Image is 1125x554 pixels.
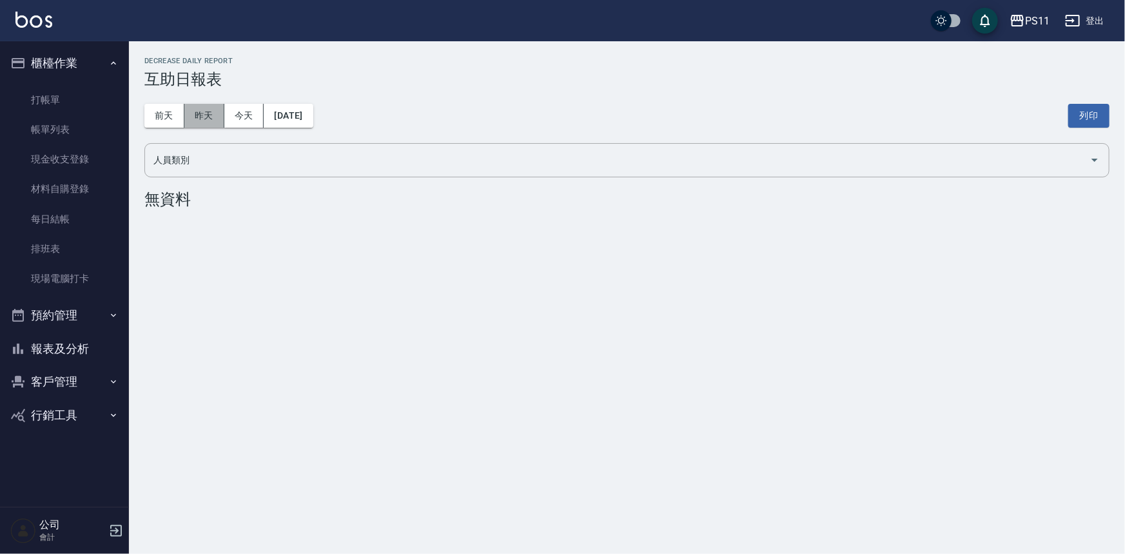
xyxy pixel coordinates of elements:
a: 現金收支登錄 [5,144,124,174]
h5: 公司 [39,519,105,531]
button: 報表及分析 [5,332,124,366]
h2: Decrease Daily Report [144,57,1110,65]
img: Person [10,518,36,544]
button: PS11 [1004,8,1055,34]
a: 打帳單 [5,85,124,115]
button: 列印 [1068,104,1110,128]
button: 登出 [1060,9,1110,33]
a: 材料自購登錄 [5,174,124,204]
button: 行銷工具 [5,399,124,432]
button: save [972,8,998,34]
button: Open [1084,150,1105,170]
input: 人員名稱 [150,149,1084,172]
a: 帳單列表 [5,115,124,144]
button: 昨天 [184,104,224,128]
img: Logo [15,12,52,28]
button: 預約管理 [5,299,124,332]
button: 今天 [224,104,264,128]
div: 無資料 [144,190,1110,208]
div: PS11 [1025,13,1050,29]
button: 客戶管理 [5,365,124,399]
button: 櫃檯作業 [5,46,124,80]
a: 現場電腦打卡 [5,264,124,293]
p: 會計 [39,531,105,543]
button: 前天 [144,104,184,128]
a: 每日結帳 [5,204,124,234]
h3: 互助日報表 [144,70,1110,88]
a: 排班表 [5,234,124,264]
button: [DATE] [264,104,313,128]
